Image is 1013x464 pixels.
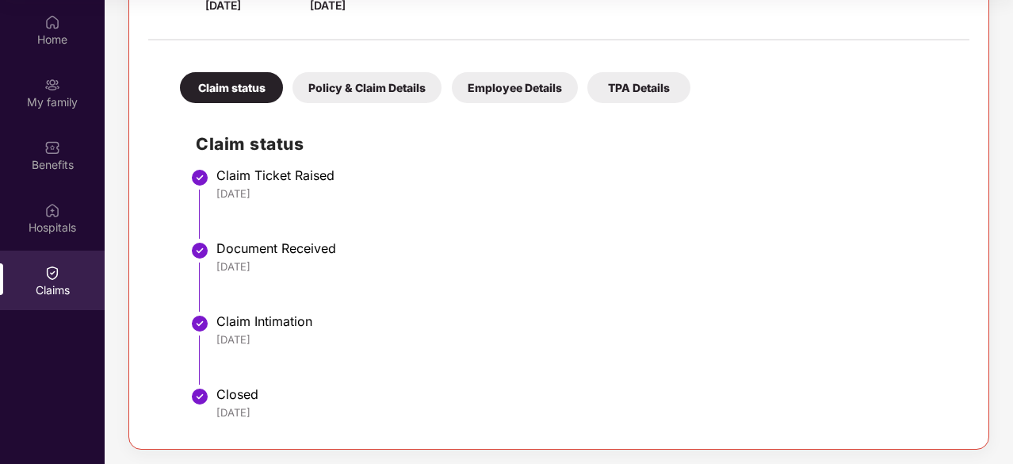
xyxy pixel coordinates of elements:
[44,14,60,30] img: svg+xml;base64,PHN2ZyBpZD0iSG9tZSIgeG1sbnM9Imh0dHA6Ly93d3cudzMub3JnLzIwMDAvc3ZnIiB3aWR0aD0iMjAiIG...
[216,332,954,347] div: [DATE]
[216,405,954,420] div: [DATE]
[216,186,954,201] div: [DATE]
[190,241,209,260] img: svg+xml;base64,PHN2ZyBpZD0iU3RlcC1Eb25lLTMyeDMyIiB4bWxucz0iaHR0cDovL3d3dy53My5vcmcvMjAwMC9zdmciIH...
[216,240,954,256] div: Document Received
[44,265,60,281] img: svg+xml;base64,PHN2ZyBpZD0iQ2xhaW0iIHhtbG5zPSJodHRwOi8vd3d3LnczLm9yZy8yMDAwL3N2ZyIgd2lkdGg9IjIwIi...
[216,167,954,183] div: Claim Ticket Raised
[190,387,209,406] img: svg+xml;base64,PHN2ZyBpZD0iU3RlcC1Eb25lLTMyeDMyIiB4bWxucz0iaHR0cDovL3d3dy53My5vcmcvMjAwMC9zdmciIH...
[216,386,954,402] div: Closed
[452,72,578,103] div: Employee Details
[196,131,954,157] h2: Claim status
[587,72,690,103] div: TPA Details
[44,77,60,93] img: svg+xml;base64,PHN2ZyB3aWR0aD0iMjAiIGhlaWdodD0iMjAiIHZpZXdCb3g9IjAgMCAyMCAyMCIgZmlsbD0ibm9uZSIgeG...
[44,202,60,218] img: svg+xml;base64,PHN2ZyBpZD0iSG9zcGl0YWxzIiB4bWxucz0iaHR0cDovL3d3dy53My5vcmcvMjAwMC9zdmciIHdpZHRoPS...
[216,259,954,274] div: [DATE]
[292,72,442,103] div: Policy & Claim Details
[190,314,209,333] img: svg+xml;base64,PHN2ZyBpZD0iU3RlcC1Eb25lLTMyeDMyIiB4bWxucz0iaHR0cDovL3d3dy53My5vcmcvMjAwMC9zdmciIH...
[190,168,209,187] img: svg+xml;base64,PHN2ZyBpZD0iU3RlcC1Eb25lLTMyeDMyIiB4bWxucz0iaHR0cDovL3d3dy53My5vcmcvMjAwMC9zdmciIH...
[44,140,60,155] img: svg+xml;base64,PHN2ZyBpZD0iQmVuZWZpdHMiIHhtbG5zPSJodHRwOi8vd3d3LnczLm9yZy8yMDAwL3N2ZyIgd2lkdGg9Ij...
[216,313,954,329] div: Claim Intimation
[180,72,283,103] div: Claim status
